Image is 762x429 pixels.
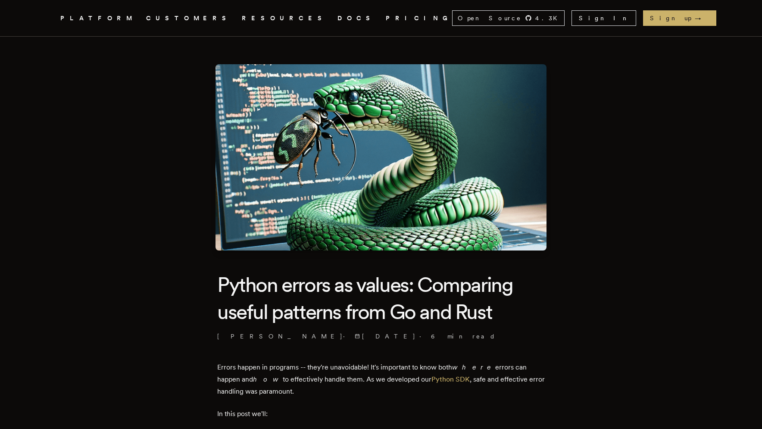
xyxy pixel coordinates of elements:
a: DOCS [337,13,375,24]
p: Errors happen in programs -- they're unavoidable! It's important to know both errors can happen a... [217,361,545,398]
span: 6 min read [431,332,496,341]
span: Open Source [458,14,522,22]
em: how [253,375,283,383]
em: where [452,363,495,371]
a: PRICING [386,13,452,24]
a: CUSTOMERS [146,13,231,24]
span: → [695,14,709,22]
button: RESOURCES [242,13,327,24]
a: Sign up [643,10,716,26]
img: Featured image for Python errors as values: Comparing useful patterns from Go and Rust blog post [215,64,547,251]
button: PLATFORM [60,13,136,24]
span: 4.3 K [535,14,562,22]
span: [DATE] [355,332,416,341]
p: [PERSON_NAME] · · [217,332,545,341]
h1: Python errors as values: Comparing useful patterns from Go and Rust [217,271,545,325]
a: Sign In [571,10,636,26]
p: In this post we'll: [217,408,545,420]
a: Python SDK [431,375,470,383]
